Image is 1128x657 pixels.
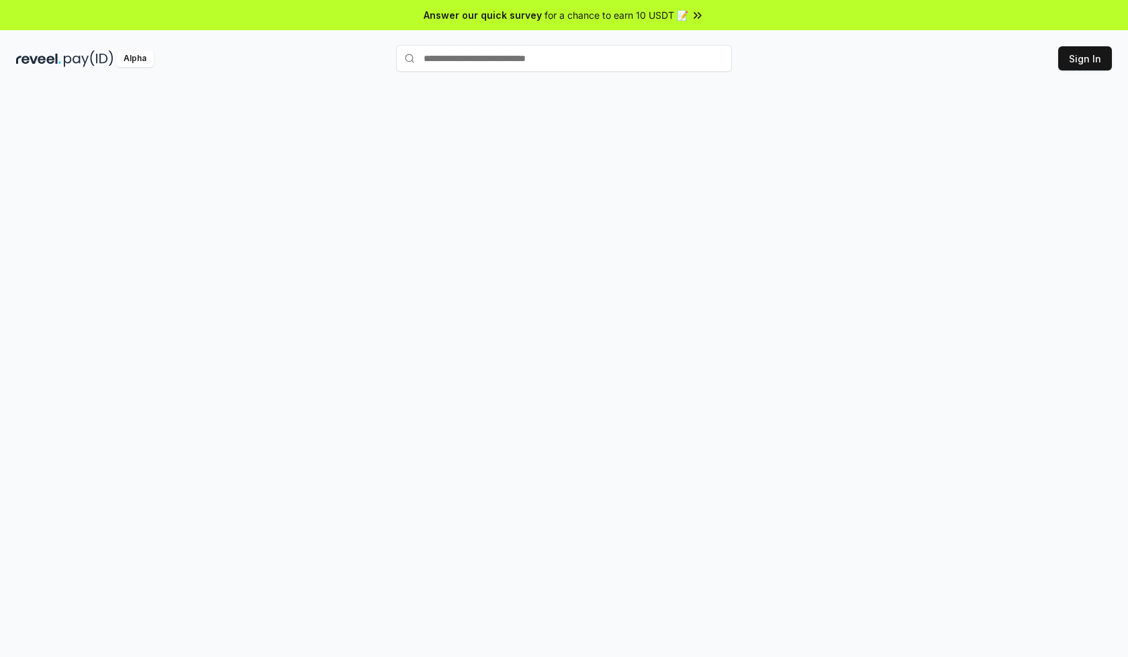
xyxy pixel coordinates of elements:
[1058,46,1112,70] button: Sign In
[64,50,113,67] img: pay_id
[16,50,61,67] img: reveel_dark
[116,50,154,67] div: Alpha
[545,8,688,22] span: for a chance to earn 10 USDT 📝
[424,8,542,22] span: Answer our quick survey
